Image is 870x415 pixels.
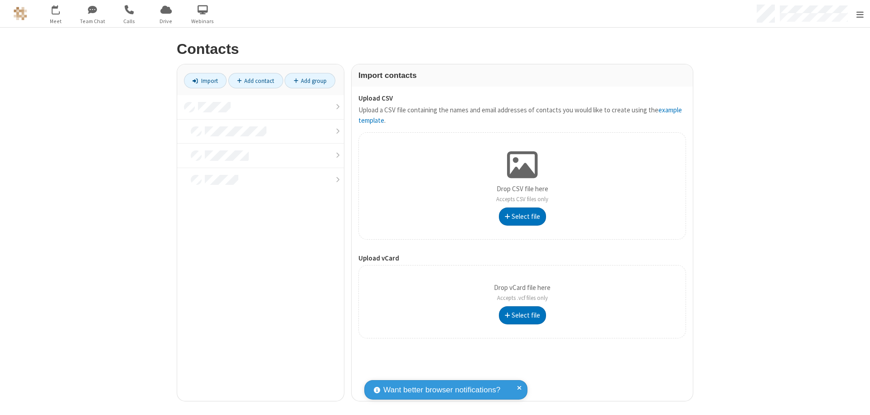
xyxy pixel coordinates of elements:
button: Select file [499,306,546,324]
a: Add group [285,73,335,88]
span: Meet [39,17,73,25]
p: Upload a CSV file containing the names and email addresses of contacts you would like to create u... [358,105,686,125]
span: Want better browser notifications? [383,384,500,396]
span: Accepts .vcf files only [497,294,548,302]
h3: Import contacts [358,71,686,80]
label: Upload vCard [358,253,686,264]
a: Import [184,73,227,88]
span: Webinars [186,17,220,25]
p: Drop vCard file here [494,283,551,303]
img: QA Selenium DO NOT DELETE OR CHANGE [14,7,27,20]
a: example template [358,106,682,125]
span: Accepts CSV files only [496,195,548,203]
h2: Contacts [177,41,693,57]
span: Calls [112,17,146,25]
span: Team Chat [76,17,110,25]
span: Drive [149,17,183,25]
p: Drop CSV file here [496,184,548,204]
label: Upload CSV [358,93,686,104]
a: Add contact [228,73,283,88]
div: 4 [58,5,64,12]
button: Select file [499,207,546,226]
